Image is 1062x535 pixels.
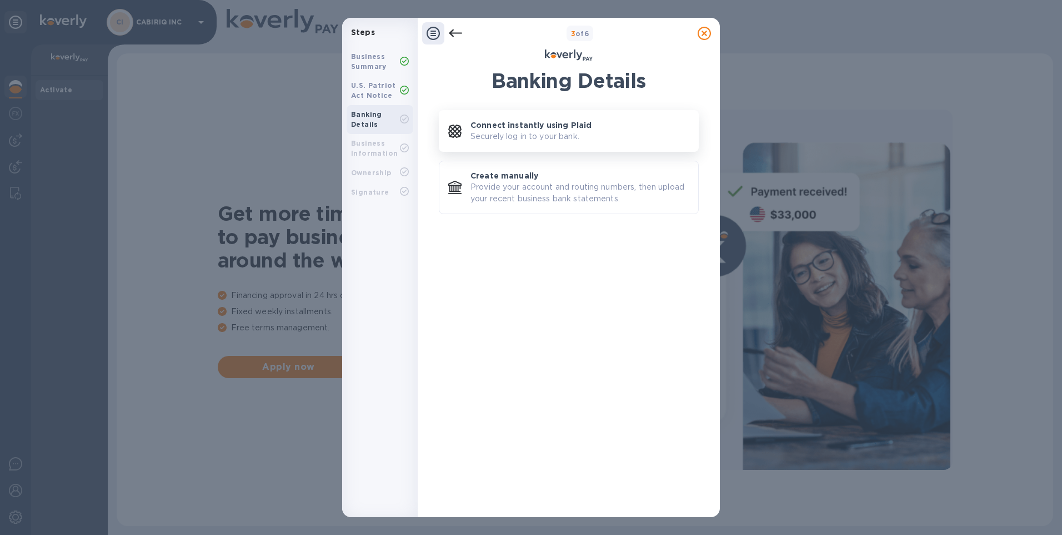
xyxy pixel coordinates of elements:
span: 3 [571,29,575,38]
b: Signature [351,188,389,196]
b: Steps [351,28,375,37]
button: Create manuallyProvide your account and routing numbers, then upload your recent business bank st... [439,161,699,214]
b: Banking Details [351,110,382,128]
p: Create manually [470,170,538,181]
p: Connect instantly using Plaid [470,120,592,131]
p: Securely log in to your bank. [470,131,579,142]
b: of 6 [571,29,589,38]
b: U.S. Patriot Act Notice [351,81,396,100]
b: Ownership [351,169,392,177]
button: Connect instantly using PlaidSecurely log in to your bank. [439,110,699,152]
b: Business Summary [351,52,387,71]
p: Provide your account and routing numbers, then upload your recent business bank statements. [470,181,689,205]
b: Business Information [351,139,398,157]
h1: Banking Details [439,69,699,92]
